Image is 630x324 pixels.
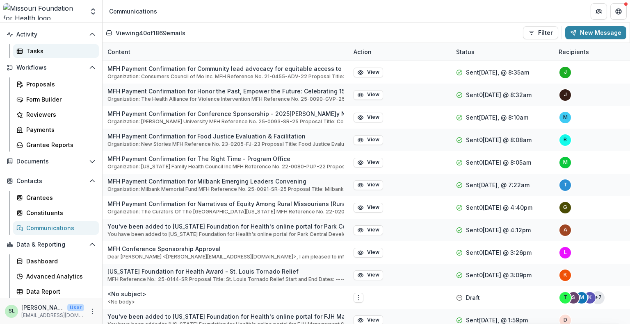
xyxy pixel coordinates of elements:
p: [US_STATE] Foundation for Health Award - St. Louis Tornado Relief [107,267,344,276]
p: [PERSON_NAME] [21,303,64,312]
p: MFH Reference No.: 25-0144-SR Proposal Title: St. Louis Tornado Relief Start and End Dates: -----... [107,276,344,283]
span: Activity [16,31,86,38]
div: Status [451,48,479,56]
div: abdul@pcd-stl.org [564,227,567,233]
button: View [354,248,383,258]
a: Advanced Analytics [13,270,99,283]
div: jhutchinson@moconsumers.org [564,70,567,75]
div: Content [103,48,135,56]
button: Open Workflows [3,61,99,74]
p: Organization: The Health Alliance for Violence Intervention MFH Reference No. 25-0090-GVP-25 Prop... [107,95,344,103]
a: Payments [13,123,99,136]
a: Constituents [13,206,99,220]
div: Recipients [554,48,594,56]
div: Status [451,43,554,61]
p: Sent 0[DATE] @ 8:32am [466,91,532,99]
button: View [354,135,383,145]
p: MFH Payment Confirmation for The Right Time - Program Office [107,154,344,163]
button: View [354,270,383,280]
div: Proposals [26,80,92,88]
p: MFH Payment Confirmation for Milbank Emerging Leaders Convening [107,177,344,186]
div: david@wintonpolicygroup.com [564,317,567,323]
p: You've been added to [US_STATE] Foundation for Health's online portal for FJH Management Services... [107,312,344,321]
img: Missouri Foundation for Health logo [3,3,84,20]
div: mgrayson@gatewayecalliance.org [580,295,584,300]
span: Contacts [16,178,86,185]
p: Sent [DATE], @ 8:35am [466,68,529,77]
div: Action [349,48,377,56]
button: Partners [591,3,607,20]
button: Open Activity [3,28,99,41]
button: View [354,158,383,168]
button: More [87,306,97,316]
p: Viewing 40 of 1869 emails [116,29,185,37]
div: tstrome@milbank.org [564,182,567,188]
div: Sada Lindsey [9,308,15,314]
button: New Message [565,26,626,39]
div: grantsdc@missouri.edu [563,205,567,210]
button: View [354,90,383,100]
p: Sent 0[DATE] @ 4:12pm [466,226,531,234]
p: MFH Conference Sponsorship Approval [107,245,344,253]
a: Data Report [13,285,99,298]
div: madler@drury.edu [563,115,568,120]
div: mtrupiano@mfhc.org [563,160,568,165]
button: Filter [523,26,558,39]
div: Tasks [26,47,92,55]
p: MFH Payment Confirmation for Honor the Past, Empower the Future: Celebrating 15 Years of the HAVI [107,87,344,95]
p: MFH Payment Confirmation for Food Justice Evaluation & Facilitation [107,132,344,140]
p: <No body> [107,298,146,306]
p: Sent 0[DATE] @ 3:26pm [466,248,532,257]
p: [EMAIL_ADDRESS][DOMAIN_NAME] [21,312,84,319]
div: Data Report [26,287,92,296]
div: lanaj@agingmatters2u.com [564,250,567,255]
div: bob@newstories.org [564,137,567,143]
p: MFH Payment Confirmation for Community lead advocacy for equitable access to essential home energy [107,64,344,73]
p: Organization: Consumers Council of Mo Inc. MFH Reference No. 21-0455-ADV-22 Proposal Title: Commu... [107,73,344,80]
span: Data & Reporting [16,241,86,248]
a: Tasks [13,44,99,58]
a: Grantee Reports [13,138,99,152]
a: Communications [13,221,99,235]
p: MFH Payment Confirmation for Conference Sponsorship - 2025[PERSON_NAME]y Nonprofit Leadership Con... [107,109,344,118]
div: Grantees [26,193,92,202]
button: View [354,203,383,213]
button: Open Contacts [3,174,99,188]
p: Organization: [PERSON_NAME] University MFH Reference No. 25-0093-SR-25 Proposal Title: Conference... [107,118,344,125]
div: Advanced Analytics [26,272,92,281]
button: Open Documents [3,155,99,168]
p: MFH Payment Confirmation for Narratives of Equity Among Rural Missourians (Rural Equity Attitudes) [107,199,344,208]
button: View [354,180,383,190]
p: <No subject> [107,290,146,298]
p: Organization: New Stories MFH Reference No. 23-0205-FJ-23 Proposal Title: Food Justice Evaluation... [107,140,344,148]
div: Communications [109,7,157,16]
div: Communications [26,224,92,232]
a: Dashboard [13,254,99,268]
button: Open entity switcher [87,3,99,20]
p: Draft [466,293,480,302]
button: Options [354,293,363,303]
p: You have been added to [US_STATE] Foundation for Health's online portal for Park Central Developm... [107,231,344,238]
p: You've been added to [US_STATE] Foundation for Health's online portal for Park Central Developmen... [107,222,344,231]
p: Sent [DATE], @ 8:10am [466,113,528,122]
div: kpoe@stlouisihn.org [564,272,567,278]
div: slautenschlager@gatewayecalliance.org [572,295,575,300]
nav: breadcrumb [106,5,160,17]
div: joyw@thehavi.org [564,92,567,97]
button: Open Data & Reporting [3,238,99,251]
button: View [354,225,383,235]
p: Organization: Milbank Memorial Fund MFH Reference No. 25-0091-SR-25 Proposal Title: Milbank Emerg... [107,186,344,193]
div: kgainor@gatewayecalliance.org [588,295,591,300]
p: Dear [PERSON_NAME] <[PERSON_NAME][EMAIL_ADDRESS][DOMAIN_NAME]>, I am pleased to inform you that [... [107,253,344,261]
div: Content [103,43,349,61]
p: Sent 0[DATE] @ 3:09pm [466,271,532,279]
span: +7 [591,291,605,304]
span: Workflows [16,64,86,71]
p: Organization: [US_STATE] Family Health Council Inc MFH Reference No. 22-0080-PUP-22 Proposal Titl... [107,163,344,170]
button: Get Help [610,3,627,20]
div: Action [349,43,451,61]
a: Proposals [13,77,99,91]
div: Payments [26,125,92,134]
span: Documents [16,158,86,165]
